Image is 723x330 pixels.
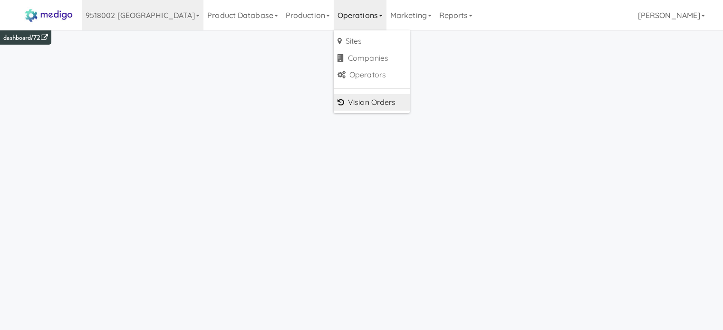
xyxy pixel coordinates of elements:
[334,94,410,111] a: Vision Orders
[334,66,410,84] a: Operators
[3,33,48,43] a: dashboard/72
[334,50,410,67] a: Companies
[334,33,410,50] a: Sites
[21,7,75,24] img: Micromart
